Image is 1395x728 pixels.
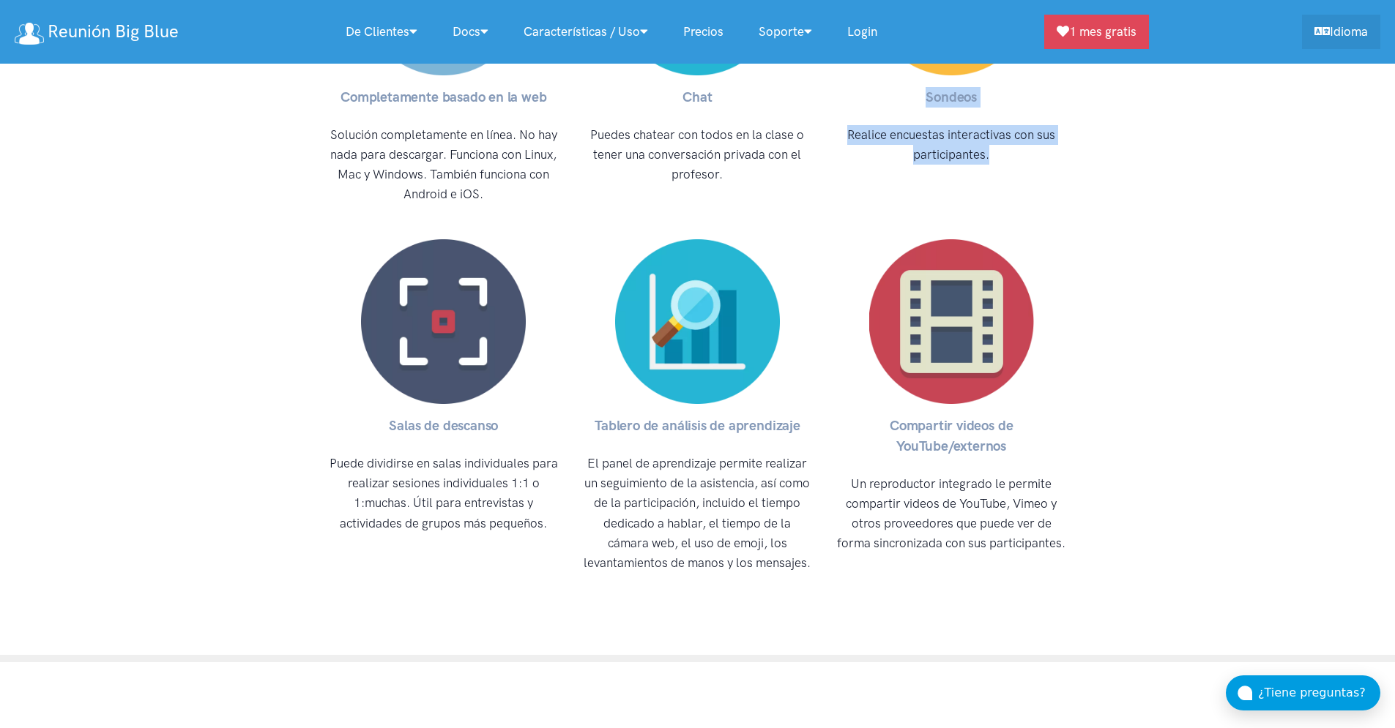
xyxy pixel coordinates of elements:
[506,16,666,48] a: Características / uso
[15,16,179,48] a: Reunión Big Blue
[595,417,800,434] strong: Tablero de análisis de aprendizaje
[615,239,780,404] img: Tablero de análisis de aprendizaje
[830,16,895,48] a: Login
[926,89,977,105] strong: Sondeos
[682,89,712,105] strong: Chat
[836,125,1067,165] p: Realice encuestas interactivas con sus participantes.
[389,417,498,434] strong: Salas de descanso
[329,125,559,205] p: Solución completamente en línea. No hay nada para descargar. Funciona con Linux, Mac y Windows. T...
[1226,675,1380,710] button: ¿Tiene preguntas?
[328,16,435,48] a: De clientes
[435,16,506,48] a: Docs
[1258,683,1380,702] div: ¿Tiene preguntas?
[15,23,44,45] img: logo
[741,16,830,48] a: Soporte
[836,474,1067,554] p: Un reproductor integrado le permite compartir videos de YouTube, Vimeo y otros proveedores que pu...
[341,89,546,105] strong: Completamente basado en la web
[361,239,526,404] img: Salas de descanso
[582,454,813,573] p: El panel de aprendizaje permite realizar un seguimiento de la asistencia, así como de la particip...
[1044,15,1149,49] a: 1 mes gratis
[582,125,813,185] p: Puedes chatear con todos en la clase o tener una conversación privada con el profesor.
[666,16,741,48] a: Precios
[890,417,1013,454] strong: Compartir videos de YouTube/externos
[869,239,1034,404] img: Compartir videos de YouTube/externos
[329,454,559,533] p: Puede dividirse en salas individuales para realizar sesiones individuales 1:1 o 1:muchas. Útil pa...
[1302,15,1380,49] a: Idioma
